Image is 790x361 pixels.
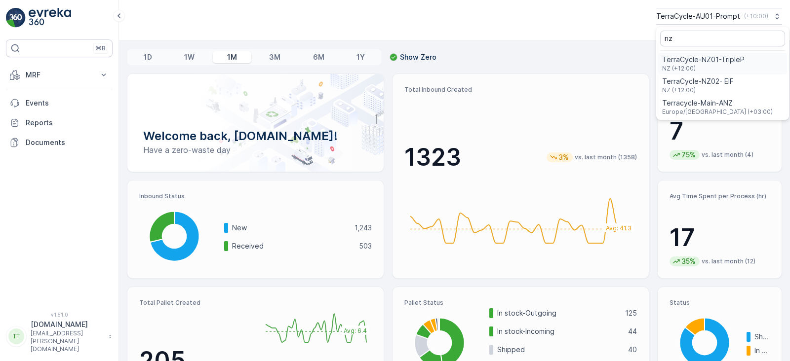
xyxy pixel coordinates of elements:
[404,143,461,172] p: 1323
[232,241,353,251] p: Received
[662,86,734,94] span: NZ (+12:00)
[355,223,372,233] p: 1,243
[656,11,740,21] p: TerraCycle-AU01-Prompt
[143,144,368,156] p: Have a zero-waste day
[670,223,770,253] p: 17
[356,52,365,62] p: 1Y
[662,65,745,72] span: NZ (+12:00)
[31,329,104,353] p: [EMAIL_ADDRESS][PERSON_NAME][DOMAIN_NAME]
[754,332,770,342] p: Shipped
[26,118,109,128] p: Reports
[628,326,637,336] p: 44
[662,108,773,116] span: Europe/[GEOGRAPHIC_DATA] (+03:00)
[557,152,570,162] p: 3%
[404,299,637,307] p: Pallet Status
[680,150,697,160] p: 75%
[96,44,106,52] p: ⌘B
[662,55,745,65] span: TerraCycle-NZ01-TripleP
[143,128,368,144] p: Welcome back, [DOMAIN_NAME]!
[6,65,113,85] button: MRF
[656,27,789,120] ul: Menu
[6,93,113,113] a: Events
[313,52,324,62] p: 6M
[31,320,104,329] p: [DOMAIN_NAME]
[744,12,768,20] p: ( +10:00 )
[662,98,773,108] span: Terracycle-Main-ANZ
[269,52,280,62] p: 3M
[139,192,372,200] p: Inbound Status
[144,52,152,62] p: 1D
[660,31,785,46] input: Search...
[6,8,26,28] img: logo
[6,320,113,353] button: TT[DOMAIN_NAME][EMAIL_ADDRESS][PERSON_NAME][DOMAIN_NAME]
[29,8,71,28] img: logo_light-DOdMpM7g.png
[670,299,770,307] p: Status
[656,8,782,25] button: TerraCycle-AU01-Prompt(+10:00)
[8,328,24,344] div: TT
[6,312,113,318] span: v 1.51.0
[227,52,237,62] p: 1M
[497,308,619,318] p: In stock-Outgoing
[6,133,113,152] a: Documents
[184,52,195,62] p: 1W
[359,241,372,251] p: 503
[702,151,753,159] p: vs. last month (4)
[232,223,348,233] p: New
[26,70,93,80] p: MRF
[670,192,770,200] p: Avg Time Spent per Process (hr)
[575,153,637,161] p: vs. last month (1358)
[662,76,734,86] span: TerraCycle-NZ02- EIF
[702,257,755,265] p: vs. last month (12)
[26,98,109,108] p: Events
[139,299,252,307] p: Total Pallet Created
[625,308,637,318] p: 125
[6,113,113,133] a: Reports
[400,52,436,62] p: Show Zero
[754,346,770,356] p: In progress
[26,138,109,147] p: Documents
[497,326,622,336] p: In stock-Incoming
[404,86,637,94] p: Total Inbound Created
[497,345,622,355] p: Shipped
[628,345,637,355] p: 40
[670,116,770,146] p: 7
[680,256,697,266] p: 35%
